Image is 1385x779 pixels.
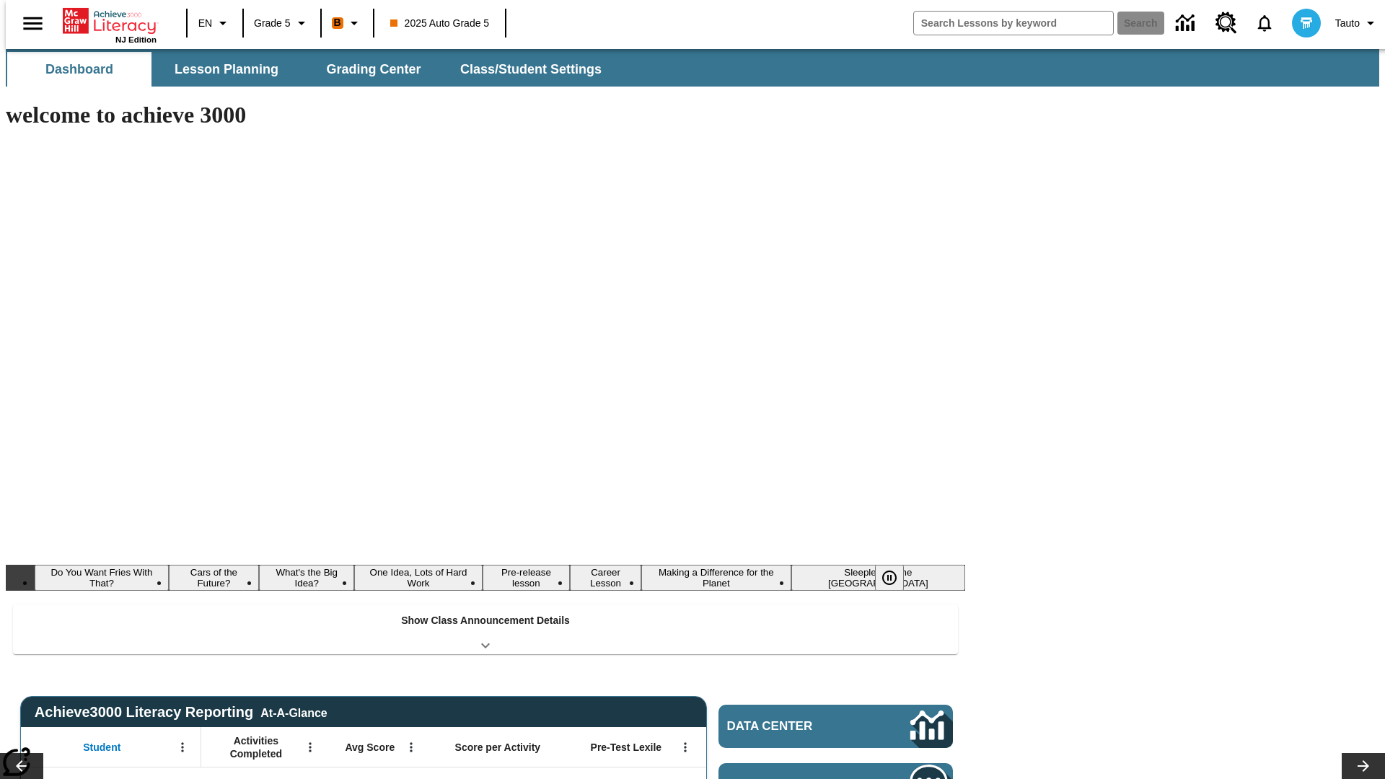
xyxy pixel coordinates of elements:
a: Home [63,6,157,35]
div: SubNavbar [6,52,615,87]
span: Student [83,741,120,754]
div: SubNavbar [6,49,1379,87]
button: Slide 4 One Idea, Lots of Hard Work [354,565,482,591]
button: Slide 6 Career Lesson [570,565,641,591]
button: Dashboard [7,52,151,87]
p: Show Class Announcement Details [401,613,570,628]
button: Pause [875,565,904,591]
button: Lesson Planning [154,52,299,87]
button: Language: EN, Select a language [192,10,238,36]
button: Grading Center [302,52,446,87]
span: Tauto [1335,16,1360,31]
span: Activities Completed [208,734,304,760]
button: Class/Student Settings [449,52,613,87]
span: Achieve3000 Literacy Reporting [35,704,327,721]
button: Open Menu [400,736,422,758]
div: Pause [875,565,918,591]
div: Home [63,5,157,44]
div: At-A-Glance [260,704,327,720]
button: Slide 5 Pre-release lesson [483,565,571,591]
button: Slide 8 Sleepless in the Animal Kingdom [791,565,965,591]
span: Avg Score [345,741,395,754]
button: Open Menu [172,736,193,758]
img: avatar image [1292,9,1321,38]
button: Slide 3 What's the Big Idea? [259,565,354,591]
a: Data Center [1167,4,1207,43]
span: B [334,14,341,32]
h1: welcome to achieve 3000 [6,102,965,128]
div: Show Class Announcement Details [13,604,958,654]
span: 2025 Auto Grade 5 [390,16,490,31]
button: Slide 7 Making a Difference for the Planet [641,565,791,591]
span: Grade 5 [254,16,291,31]
span: Pre-Test Lexile [591,741,662,754]
button: Boost Class color is orange. Change class color [326,10,369,36]
a: Data Center [718,705,953,748]
button: Slide 1 Do You Want Fries With That? [35,565,169,591]
a: Resource Center, Will open in new tab [1207,4,1246,43]
span: Data Center [727,719,862,734]
button: Profile/Settings [1329,10,1385,36]
button: Open Menu [299,736,321,758]
span: EN [198,16,212,31]
button: Lesson carousel, Next [1342,753,1385,779]
button: Select a new avatar [1283,4,1329,42]
a: Notifications [1246,4,1283,42]
button: Open side menu [12,2,54,45]
span: Score per Activity [455,741,541,754]
button: Open Menu [674,736,696,758]
button: Grade: Grade 5, Select a grade [248,10,316,36]
button: Slide 2 Cars of the Future? [169,565,259,591]
input: search field [914,12,1113,35]
span: NJ Edition [115,35,157,44]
